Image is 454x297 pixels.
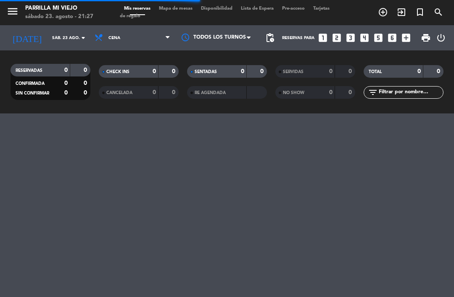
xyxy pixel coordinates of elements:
input: Filtrar por nombre... [378,88,443,97]
strong: 0 [64,67,68,73]
strong: 0 [172,89,177,95]
i: turned_in_not [415,7,425,17]
div: sábado 23. agosto - 21:27 [25,13,93,21]
span: pending_actions [265,33,275,43]
strong: 0 [153,89,156,95]
span: CHECK INS [106,70,129,74]
span: RESERVAR MESA [374,5,392,19]
strong: 0 [348,89,354,95]
strong: 0 [84,67,89,73]
span: print [421,33,431,43]
i: looks_4 [359,32,370,43]
i: menu [6,5,19,18]
span: RE AGENDADA [195,91,226,95]
i: add_circle_outline [378,7,388,17]
span: SENTADAS [195,70,217,74]
i: filter_list [368,87,378,97]
strong: 0 [329,68,333,74]
span: CONFIRMADA [16,81,45,86]
strong: 0 [329,89,333,95]
strong: 0 [417,68,421,74]
span: Pre-acceso [278,6,309,11]
span: Mapa de mesas [155,6,197,11]
div: LOG OUT [434,25,448,50]
strong: 0 [84,80,89,86]
span: CANCELADA [106,91,132,95]
i: exit_to_app [396,7,406,17]
i: arrow_drop_down [78,33,88,43]
span: Reserva especial [411,5,429,19]
span: SERVIDAS [283,70,304,74]
span: Reservas para [282,36,314,40]
strong: 0 [348,68,354,74]
i: looks_one [317,32,328,43]
strong: 0 [172,68,177,74]
strong: 0 [84,90,89,96]
span: Disponibilidad [197,6,237,11]
i: [DATE] [6,29,48,47]
i: looks_5 [373,32,384,43]
i: looks_two [331,32,342,43]
span: RESERVADAS [16,68,42,73]
strong: 0 [241,68,244,74]
strong: 0 [153,68,156,74]
div: Parrilla Mi Viejo [25,4,93,13]
span: SIN CONFIRMAR [16,91,49,95]
i: looks_3 [345,32,356,43]
i: power_settings_new [436,33,446,43]
span: WALK IN [392,5,411,19]
span: Lista de Espera [237,6,278,11]
strong: 0 [64,80,68,86]
span: Cena [108,36,120,40]
span: BUSCAR [429,5,448,19]
strong: 0 [260,68,265,74]
i: looks_6 [387,32,398,43]
i: search [433,7,443,17]
i: add_box [401,32,412,43]
span: Mis reservas [120,6,155,11]
span: TOTAL [369,70,382,74]
span: NO SHOW [283,91,304,95]
button: menu [6,5,19,21]
strong: 0 [64,90,68,96]
strong: 0 [437,68,442,74]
